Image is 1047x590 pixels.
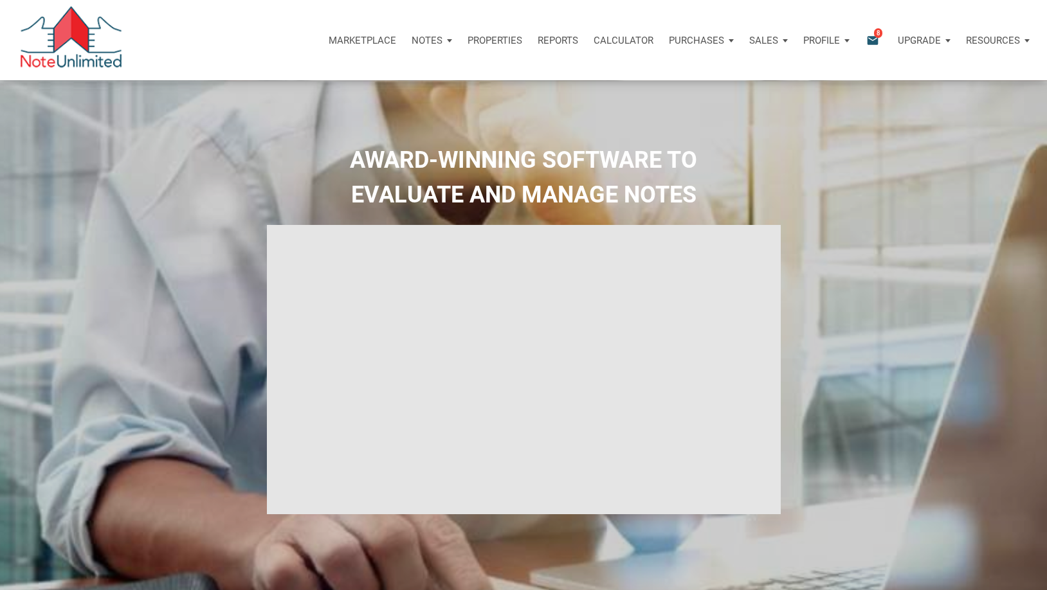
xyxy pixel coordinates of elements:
p: Marketplace [329,35,396,46]
iframe: NoteUnlimited [267,225,781,514]
p: Calculator [594,35,653,46]
button: Purchases [661,21,742,60]
p: Notes [412,35,442,46]
i: email [865,33,880,48]
button: email8 [857,21,890,60]
p: Reports [538,35,578,46]
button: Marketplace [321,21,404,60]
button: Reports [530,21,586,60]
p: Properties [468,35,522,46]
button: Resources [958,21,1037,60]
h2: AWARD-WINNING SOFTWARE TO EVALUATE AND MANAGE NOTES [10,143,1037,212]
a: Calculator [586,21,661,60]
button: Notes [404,21,460,60]
p: Profile [803,35,840,46]
button: Upgrade [890,21,958,60]
p: Sales [749,35,778,46]
button: Sales [742,21,796,60]
a: Properties [460,21,530,60]
p: Resources [966,35,1020,46]
p: Upgrade [898,35,941,46]
span: 8 [874,28,882,38]
button: Profile [796,21,857,60]
p: Purchases [669,35,724,46]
